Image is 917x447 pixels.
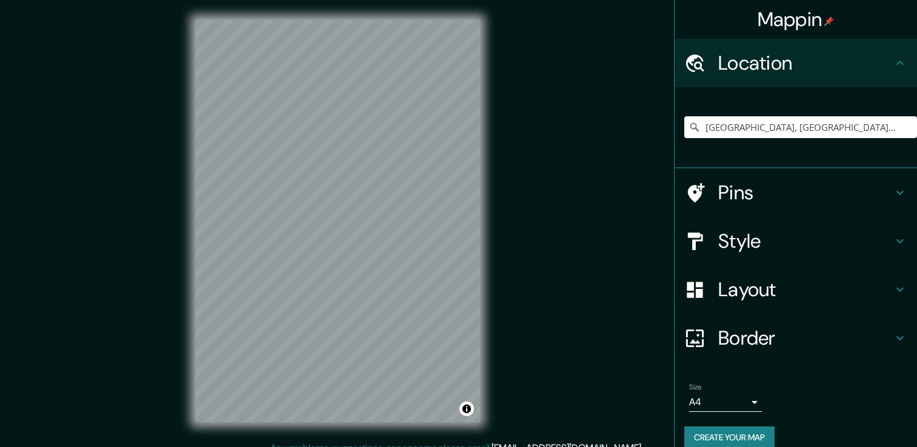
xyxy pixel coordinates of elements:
button: Toggle attribution [459,402,474,416]
div: Layout [675,265,917,314]
canvas: Map [195,19,480,422]
h4: Layout [718,277,893,302]
div: Style [675,217,917,265]
div: A4 [689,392,762,412]
img: pin-icon.png [824,16,834,26]
div: Border [675,314,917,362]
label: Size [689,382,702,392]
h4: Pins [718,180,893,205]
h4: Mappin [758,7,835,31]
h4: Border [718,326,893,350]
div: Location [675,39,917,87]
h4: Style [718,229,893,253]
div: Pins [675,168,917,217]
input: Pick your city or area [684,116,917,138]
h4: Location [718,51,893,75]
